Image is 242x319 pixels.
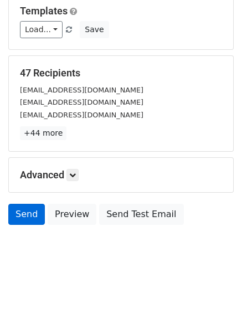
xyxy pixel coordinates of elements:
[8,204,45,225] a: Send
[20,5,68,17] a: Templates
[48,204,96,225] a: Preview
[187,266,242,319] iframe: Chat Widget
[20,169,222,181] h5: Advanced
[20,67,222,79] h5: 47 Recipients
[20,126,66,140] a: +44 more
[80,21,109,38] button: Save
[99,204,183,225] a: Send Test Email
[20,86,143,94] small: [EMAIL_ADDRESS][DOMAIN_NAME]
[20,111,143,119] small: [EMAIL_ADDRESS][DOMAIN_NAME]
[20,21,63,38] a: Load...
[20,98,143,106] small: [EMAIL_ADDRESS][DOMAIN_NAME]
